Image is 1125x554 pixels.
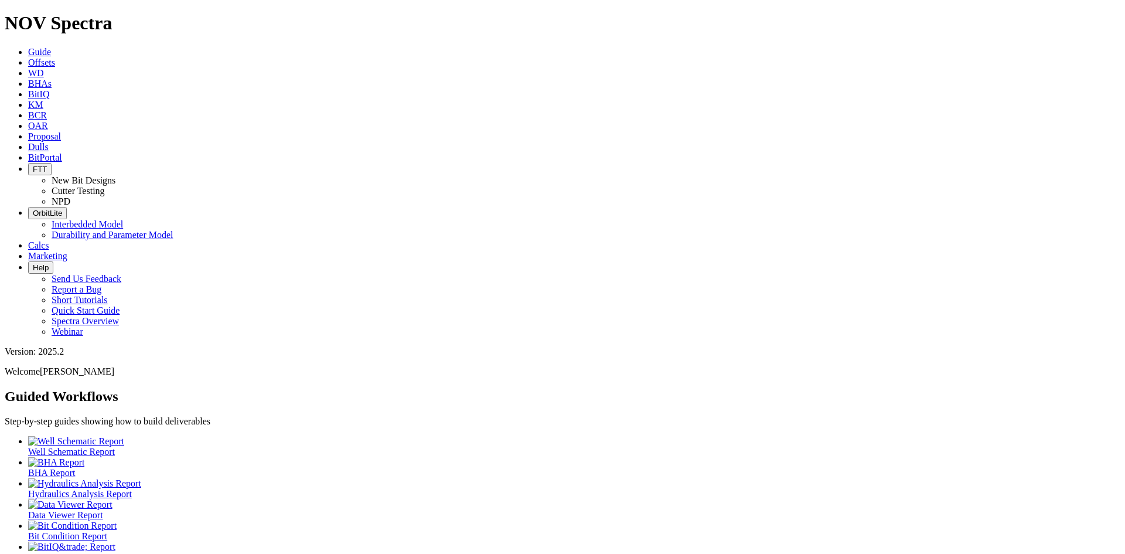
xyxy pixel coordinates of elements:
[52,316,119,326] a: Spectra Overview
[28,207,67,219] button: OrbitLite
[28,110,47,120] a: BCR
[52,327,83,337] a: Webinar
[28,436,1120,457] a: Well Schematic Report Well Schematic Report
[52,175,115,185] a: New Bit Designs
[28,240,49,250] a: Calcs
[28,457,1120,478] a: BHA Report BHA Report
[28,261,53,274] button: Help
[52,196,70,206] a: NPD
[52,284,101,294] a: Report a Bug
[5,389,1120,405] h2: Guided Workflows
[28,79,52,89] a: BHAs
[28,531,107,541] span: Bit Condition Report
[28,521,1120,541] a: Bit Condition Report Bit Condition Report
[28,457,84,468] img: BHA Report
[28,131,61,141] a: Proposal
[28,447,115,457] span: Well Schematic Report
[28,436,124,447] img: Well Schematic Report
[28,142,49,152] a: Dulls
[33,165,47,174] span: FTT
[28,478,1120,499] a: Hydraulics Analysis Report Hydraulics Analysis Report
[28,100,43,110] a: KM
[52,219,123,229] a: Interbedded Model
[5,12,1120,34] h1: NOV Spectra
[28,489,132,499] span: Hydraulics Analysis Report
[28,468,75,478] span: BHA Report
[28,478,141,489] img: Hydraulics Analysis Report
[28,510,103,520] span: Data Viewer Report
[28,152,62,162] a: BitPortal
[28,542,115,552] img: BitIQ&trade; Report
[28,47,51,57] a: Guide
[40,366,114,376] span: [PERSON_NAME]
[28,121,48,131] a: OAR
[28,89,49,99] a: BitIQ
[28,499,112,510] img: Data Viewer Report
[28,57,55,67] a: Offsets
[33,209,62,217] span: OrbitLite
[52,295,108,305] a: Short Tutorials
[33,263,49,272] span: Help
[52,230,173,240] a: Durability and Parameter Model
[52,186,105,196] a: Cutter Testing
[5,366,1120,377] p: Welcome
[5,416,1120,427] p: Step-by-step guides showing how to build deliverables
[28,163,52,175] button: FTT
[28,68,44,78] a: WD
[52,305,120,315] a: Quick Start Guide
[5,346,1120,357] div: Version: 2025.2
[28,499,1120,520] a: Data Viewer Report Data Viewer Report
[52,274,121,284] a: Send Us Feedback
[28,251,67,261] a: Marketing
[28,521,117,531] img: Bit Condition Report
